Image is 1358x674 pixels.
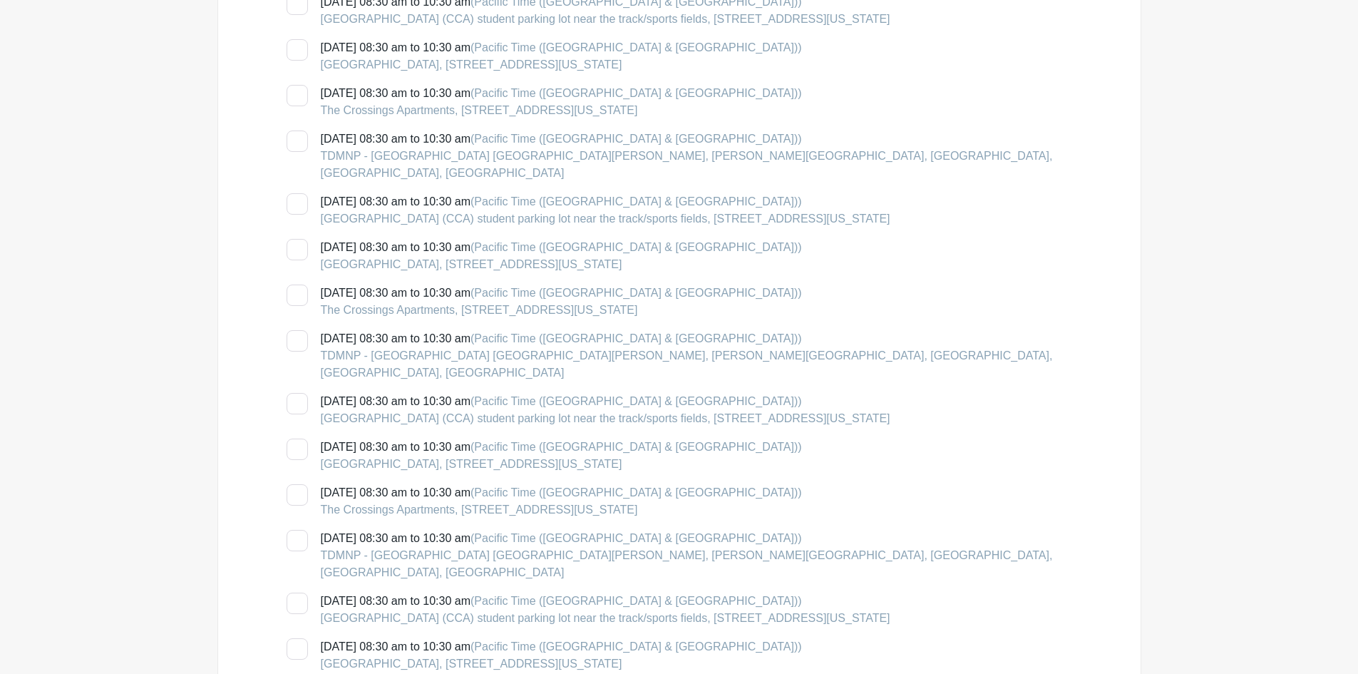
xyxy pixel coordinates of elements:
div: [DATE] 08:30 am to 10:30 am [321,330,1089,382]
span: (Pacific Time ([GEOGRAPHIC_DATA] & [GEOGRAPHIC_DATA])) [470,287,802,299]
div: [GEOGRAPHIC_DATA], [STREET_ADDRESS][US_STATE] [321,256,802,273]
div: [GEOGRAPHIC_DATA] (CCA) student parking lot near the track/sports fields, [STREET_ADDRESS][US_STATE] [321,610,890,627]
div: [DATE] 08:30 am to 10:30 am [321,530,1089,581]
span: (Pacific Time ([GEOGRAPHIC_DATA] & [GEOGRAPHIC_DATA])) [470,332,802,344]
div: The Crossings Apartments, [STREET_ADDRESS][US_STATE] [321,302,802,319]
div: [DATE] 08:30 am to 10:30 am [321,484,802,519]
span: (Pacific Time ([GEOGRAPHIC_DATA] & [GEOGRAPHIC_DATA])) [470,486,802,499]
div: [GEOGRAPHIC_DATA] (CCA) student parking lot near the track/sports fields, [STREET_ADDRESS][US_STATE] [321,11,890,28]
div: [GEOGRAPHIC_DATA] (CCA) student parking lot near the track/sports fields, [STREET_ADDRESS][US_STATE] [321,410,890,427]
span: (Pacific Time ([GEOGRAPHIC_DATA] & [GEOGRAPHIC_DATA])) [470,41,802,53]
span: (Pacific Time ([GEOGRAPHIC_DATA] & [GEOGRAPHIC_DATA])) [470,532,802,544]
span: (Pacific Time ([GEOGRAPHIC_DATA] & [GEOGRAPHIC_DATA])) [470,87,802,99]
div: [DATE] 08:30 am to 10:30 am [321,439,802,473]
div: [DATE] 08:30 am to 10:30 am [321,593,890,627]
span: (Pacific Time ([GEOGRAPHIC_DATA] & [GEOGRAPHIC_DATA])) [470,640,802,653]
span: (Pacific Time ([GEOGRAPHIC_DATA] & [GEOGRAPHIC_DATA])) [470,195,802,208]
div: TDMNP - [GEOGRAPHIC_DATA] [GEOGRAPHIC_DATA][PERSON_NAME], [PERSON_NAME][GEOGRAPHIC_DATA], [GEOGRA... [321,148,1089,182]
div: [DATE] 08:30 am to 10:30 am [321,239,802,273]
div: [DATE] 08:30 am to 10:30 am [321,638,802,673]
div: [DATE] 08:30 am to 10:30 am [321,85,802,119]
div: [DATE] 08:30 am to 10:30 am [321,39,802,73]
div: The Crossings Apartments, [STREET_ADDRESS][US_STATE] [321,102,802,119]
div: The Crossings Apartments, [STREET_ADDRESS][US_STATE] [321,501,802,519]
span: (Pacific Time ([GEOGRAPHIC_DATA] & [GEOGRAPHIC_DATA])) [470,133,802,145]
div: [GEOGRAPHIC_DATA], [STREET_ADDRESS][US_STATE] [321,655,802,673]
span: (Pacific Time ([GEOGRAPHIC_DATA] & [GEOGRAPHIC_DATA])) [470,595,802,607]
div: [DATE] 08:30 am to 10:30 am [321,393,890,427]
div: [DATE] 08:30 am to 10:30 am [321,285,802,319]
span: (Pacific Time ([GEOGRAPHIC_DATA] & [GEOGRAPHIC_DATA])) [470,241,802,253]
span: (Pacific Time ([GEOGRAPHIC_DATA] & [GEOGRAPHIC_DATA])) [470,441,802,453]
div: TDMNP - [GEOGRAPHIC_DATA] [GEOGRAPHIC_DATA][PERSON_NAME], [PERSON_NAME][GEOGRAPHIC_DATA], [GEOGRA... [321,547,1089,581]
div: [DATE] 08:30 am to 10:30 am [321,193,890,228]
div: [GEOGRAPHIC_DATA], [STREET_ADDRESS][US_STATE] [321,56,802,73]
div: [GEOGRAPHIC_DATA] (CCA) student parking lot near the track/sports fields, [STREET_ADDRESS][US_STATE] [321,210,890,228]
div: [DATE] 08:30 am to 10:30 am [321,131,1089,182]
div: TDMNP - [GEOGRAPHIC_DATA] [GEOGRAPHIC_DATA][PERSON_NAME], [PERSON_NAME][GEOGRAPHIC_DATA], [GEOGRA... [321,347,1089,382]
div: [GEOGRAPHIC_DATA], [STREET_ADDRESS][US_STATE] [321,456,802,473]
span: (Pacific Time ([GEOGRAPHIC_DATA] & [GEOGRAPHIC_DATA])) [470,395,802,407]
